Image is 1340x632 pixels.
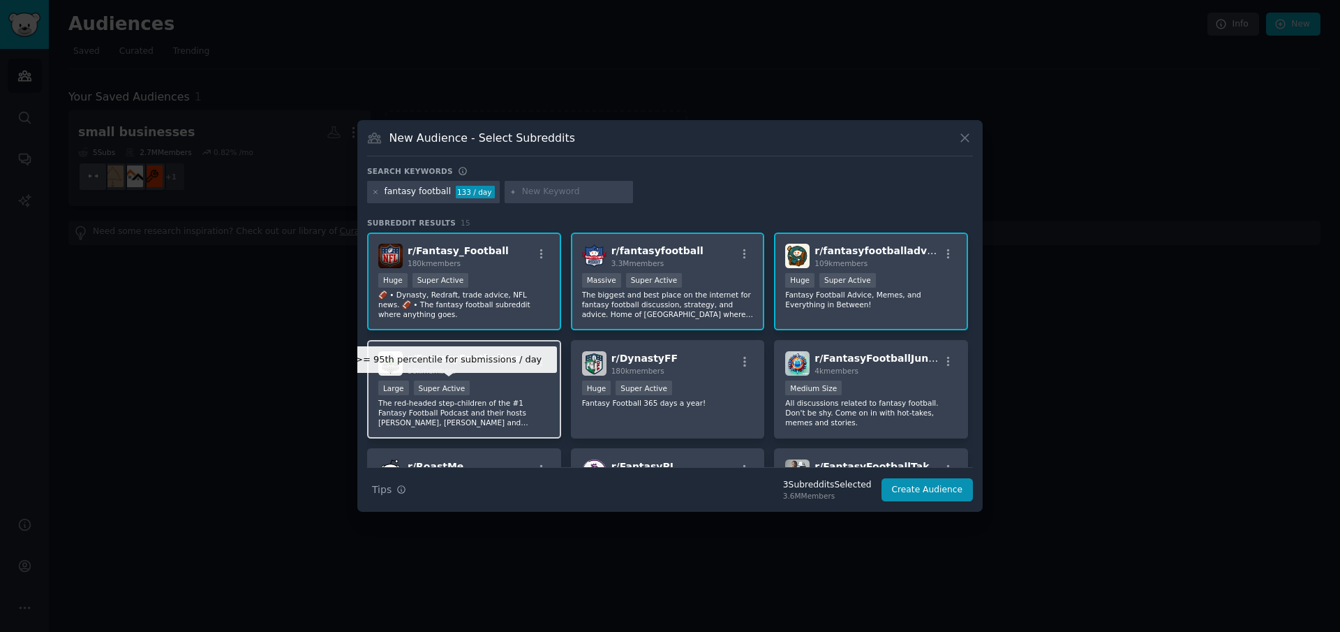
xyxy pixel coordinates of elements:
[814,461,941,472] span: r/ FantasyFootballTakes
[408,461,463,472] span: r/ RoastMe
[522,186,628,198] input: New Keyword
[582,244,606,268] img: fantasyfootball
[582,398,754,408] p: Fantasy Football 365 days a year!
[785,244,810,268] img: fantasyfootballadvice
[785,460,810,484] img: FantasyFootballTakes
[611,245,703,256] span: r/ fantasyfootball
[783,479,872,492] div: 3 Subreddit s Selected
[582,381,611,395] div: Huge
[408,259,461,267] span: 180k members
[456,186,495,198] div: 133 / day
[378,381,409,395] div: Large
[378,460,403,484] img: RoastMe
[814,259,868,267] span: 109k members
[785,398,957,427] p: All discussions related to fantasy football. Don't be shy. Come on in with hot-takes, memes and s...
[611,353,678,364] span: r/ DynastyFF
[367,218,456,228] span: Subreddit Results
[389,131,575,145] h3: New Audience - Select Subreddits
[611,259,664,267] span: 3.3M members
[626,273,683,288] div: Super Active
[378,351,403,376] img: FantasyFootballers
[611,367,664,375] span: 180k members
[378,290,550,319] p: 🏈 • Dynasty, Redraft, trade advice, NFL news. 🏈 • The fantasy football subreddit where anything g...
[408,367,456,375] span: 50k members
[408,353,521,364] span: r/ FantasyFootballers
[582,273,621,288] div: Massive
[814,367,858,375] span: 4k members
[611,461,676,472] span: r/ FantasyPL
[783,491,872,501] div: 3.6M Members
[372,483,392,497] span: Tips
[819,273,876,288] div: Super Active
[461,219,470,227] span: 15
[785,273,814,288] div: Huge
[378,273,408,288] div: Huge
[582,290,754,319] p: The biggest and best place on the internet for fantasy football discussion, strategy, and advice....
[385,186,452,198] div: fantasy football
[814,353,941,364] span: r/ FantasyFootballJunky
[785,290,957,309] p: Fantasy Football Advice, Memes, and Everything in Between!
[408,245,509,256] span: r/ Fantasy_Football
[378,244,403,268] img: Fantasy_Football
[616,381,672,395] div: Super Active
[414,381,470,395] div: Super Active
[785,381,842,395] div: Medium Size
[881,478,974,502] button: Create Audience
[367,478,411,502] button: Tips
[785,351,810,376] img: FantasyFootballJunky
[814,245,942,256] span: r/ fantasyfootballadvice
[582,351,606,376] img: DynastyFF
[367,166,453,176] h3: Search keywords
[378,398,550,427] p: The red-headed step-children of the #1 Fantasy Football Podcast and their hosts [PERSON_NAME], [P...
[582,460,606,484] img: FantasyPL
[412,273,469,288] div: Super Active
